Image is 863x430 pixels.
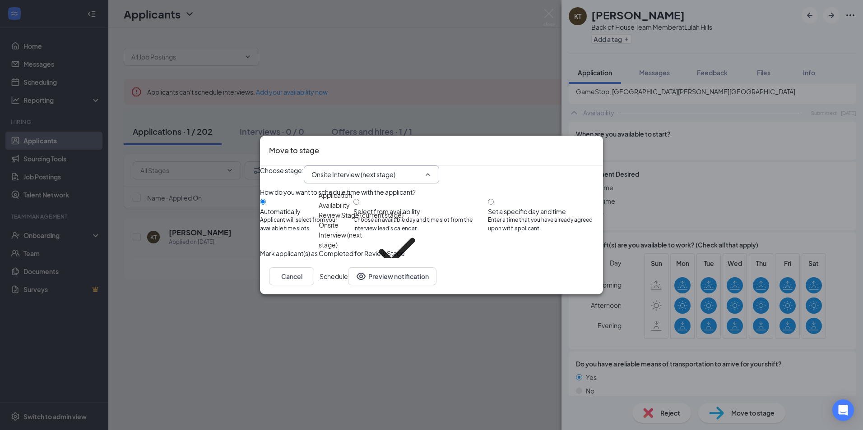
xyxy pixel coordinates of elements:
div: Application [319,190,352,200]
h3: Move to stage [269,145,319,156]
svg: ChevronUp [424,171,431,178]
button: Preview notificationEye [348,267,436,285]
div: Review Stage (current stage) [319,210,404,220]
svg: Checkmark [366,220,428,282]
div: Onsite Interview (next stage) [319,220,366,282]
div: Automatically [260,207,353,216]
div: Open Intercom Messenger [832,399,854,421]
span: Applicant will select from your available time slots [260,216,353,233]
span: Mark applicant(s) as Completed for Review Stage [260,248,405,258]
button: Schedule [320,267,348,285]
span: Enter a time that you have already agreed upon with applicant [488,216,603,233]
div: Availability [319,200,350,210]
div: How do you want to schedule time with the applicant? [260,187,603,197]
button: Cancel [269,267,314,285]
div: Set a specific day and time [488,207,603,216]
svg: Eye [356,271,367,282]
span: Choose stage : [260,165,304,183]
